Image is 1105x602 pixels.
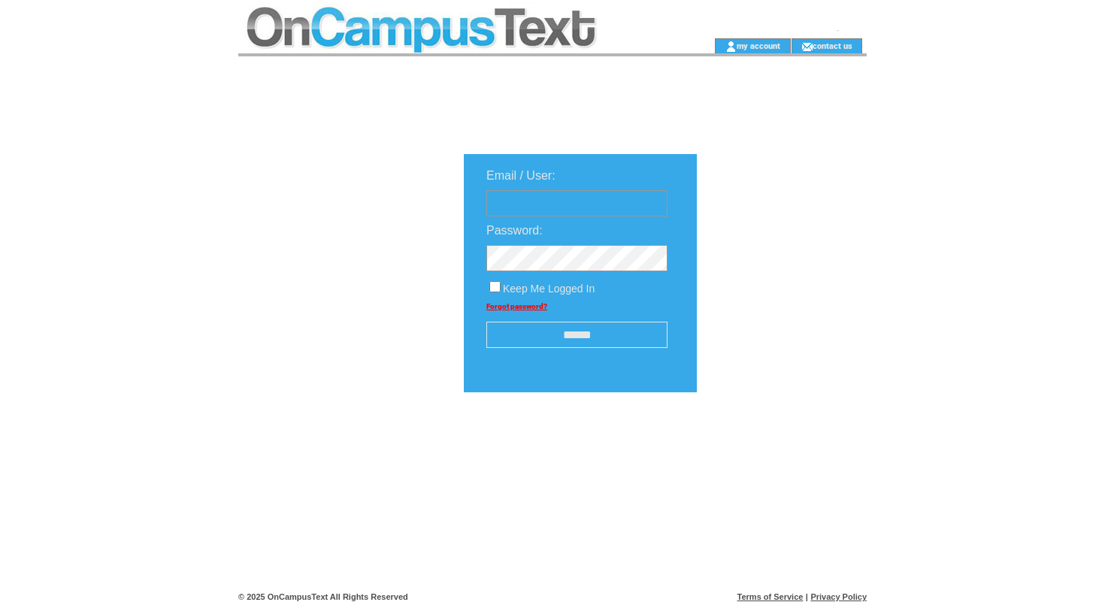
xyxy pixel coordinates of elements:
span: Keep Me Logged In [503,283,595,295]
img: transparent.png;jsessionid=B7C1EA0ED9AB1DFC8162608A09858987 [740,430,816,449]
img: contact_us_icon.gif;jsessionid=B7C1EA0ED9AB1DFC8162608A09858987 [801,41,813,53]
span: | [806,592,808,601]
a: Privacy Policy [810,592,867,601]
span: © 2025 OnCampusText All Rights Reserved [238,592,408,601]
img: account_icon.gif;jsessionid=B7C1EA0ED9AB1DFC8162608A09858987 [725,41,737,53]
a: Forgot password? [486,302,547,310]
span: Email / User: [486,169,556,182]
span: Password: [486,224,543,237]
a: my account [737,41,780,50]
a: contact us [813,41,852,50]
a: Terms of Service [737,592,804,601]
